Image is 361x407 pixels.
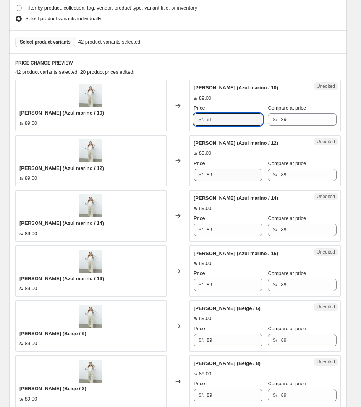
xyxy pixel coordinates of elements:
div: s/ 89.00 [19,340,37,347]
div: s/ 89.00 [19,285,37,292]
span: S/. [198,116,204,122]
span: [PERSON_NAME] (Azul marino / 12) [194,140,278,146]
span: S/. [198,337,204,343]
div: s/ 89.00 [194,94,211,102]
img: 1_7f6ea769-e893-4440-8dc0-0d8b09595ef2_80x.png [79,84,102,107]
div: s/ 89.00 [194,260,211,267]
span: S/. [198,227,204,233]
span: 42 product variants selected [78,38,141,46]
span: S/. [198,282,204,287]
span: Compare at price [268,160,306,166]
div: s/ 89.00 [19,230,37,237]
div: s/ 89.00 [19,395,37,403]
span: 42 product variants selected. 20 product prices edited: [15,69,134,75]
span: Filter by product, collection, tag, vendor, product type, variant title, or inventory [25,5,197,11]
div: s/ 89.00 [194,370,211,378]
span: Select product variants individually [25,16,101,21]
span: [PERSON_NAME] (Azul marino / 16) [194,250,278,256]
span: Compare at price [268,215,306,221]
span: [PERSON_NAME] (Azul marino / 14) [194,195,278,201]
span: Price [194,326,205,331]
span: Price [194,105,205,111]
span: [PERSON_NAME] (Beige / 6) [194,305,261,311]
span: Compare at price [268,270,306,276]
span: Unedited [317,194,335,200]
span: [PERSON_NAME] (Beige / 8) [194,360,261,366]
span: Unedited [317,304,335,310]
span: [PERSON_NAME] (Azul marino / 10) [19,110,104,116]
span: [PERSON_NAME] (Beige / 8) [19,386,86,391]
span: [PERSON_NAME] (Beige / 6) [19,331,86,336]
span: S/. [272,116,278,122]
div: s/ 89.00 [19,174,37,182]
img: 1_7f6ea769-e893-4440-8dc0-0d8b09595ef2_80x.png [79,360,102,383]
span: Unedited [317,359,335,365]
div: s/ 89.00 [194,149,211,157]
img: 1_7f6ea769-e893-4440-8dc0-0d8b09595ef2_80x.png [79,194,102,217]
span: S/. [272,172,278,178]
span: Compare at price [268,326,306,331]
span: S/. [272,282,278,287]
span: Price [194,381,205,386]
span: Unedited [317,249,335,255]
span: Select product variants [20,39,71,45]
span: Price [194,215,205,221]
span: S/. [198,392,204,398]
span: S/. [198,172,204,178]
span: [PERSON_NAME] (Azul marino / 12) [19,165,104,171]
span: Unedited [317,83,335,89]
span: S/. [272,392,278,398]
span: Price [194,160,205,166]
span: S/. [272,337,278,343]
div: s/ 89.00 [194,315,211,322]
button: Select product variants [15,37,75,47]
div: s/ 89.00 [194,205,211,212]
h6: PRICE CHANGE PREVIEW [15,60,341,66]
img: 1_7f6ea769-e893-4440-8dc0-0d8b09595ef2_80x.png [79,139,102,162]
img: 1_7f6ea769-e893-4440-8dc0-0d8b09595ef2_80x.png [79,250,102,273]
span: [PERSON_NAME] (Azul marino / 10) [194,85,278,90]
img: 1_7f6ea769-e893-4440-8dc0-0d8b09595ef2_80x.png [79,305,102,328]
span: Price [194,270,205,276]
div: s/ 89.00 [19,120,37,127]
span: Compare at price [268,381,306,386]
span: [PERSON_NAME] (Azul marino / 16) [19,276,104,281]
span: Compare at price [268,105,306,111]
span: S/. [272,227,278,233]
span: Unedited [317,139,335,145]
span: [PERSON_NAME] (Azul marino / 14) [19,220,104,226]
